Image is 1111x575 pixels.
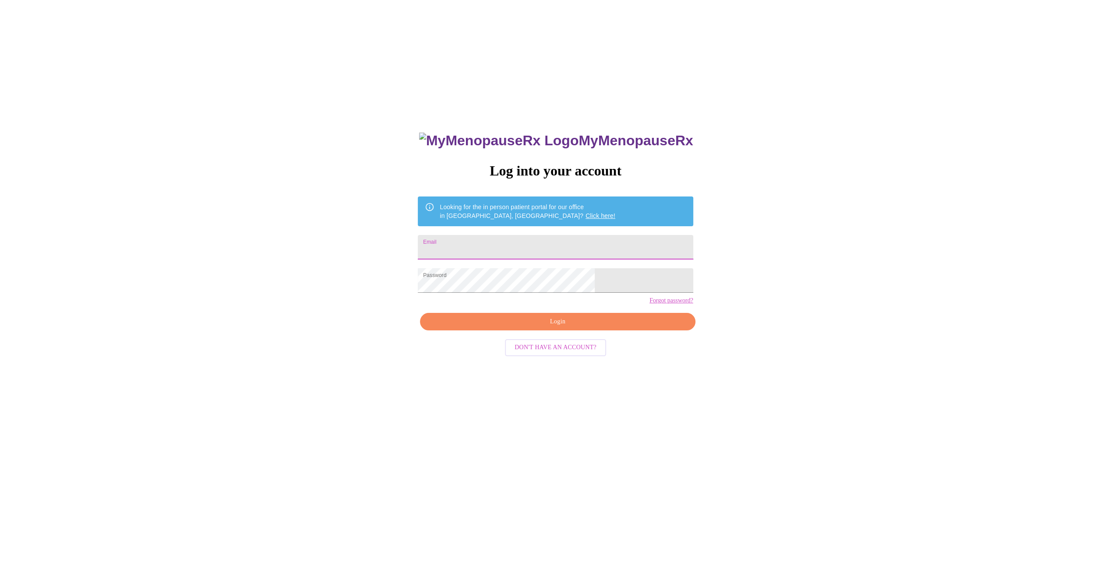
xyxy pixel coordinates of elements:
[505,339,606,356] button: Don't have an account?
[430,316,685,327] span: Login
[649,297,693,304] a: Forgot password?
[585,212,615,219] a: Click here!
[440,199,615,224] div: Looking for the in person patient portal for our office in [GEOGRAPHIC_DATA], [GEOGRAPHIC_DATA]?
[420,313,695,331] button: Login
[515,342,596,353] span: Don't have an account?
[418,163,693,179] h3: Log into your account
[419,133,578,149] img: MyMenopauseRx Logo
[503,343,608,351] a: Don't have an account?
[419,133,693,149] h3: MyMenopauseRx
